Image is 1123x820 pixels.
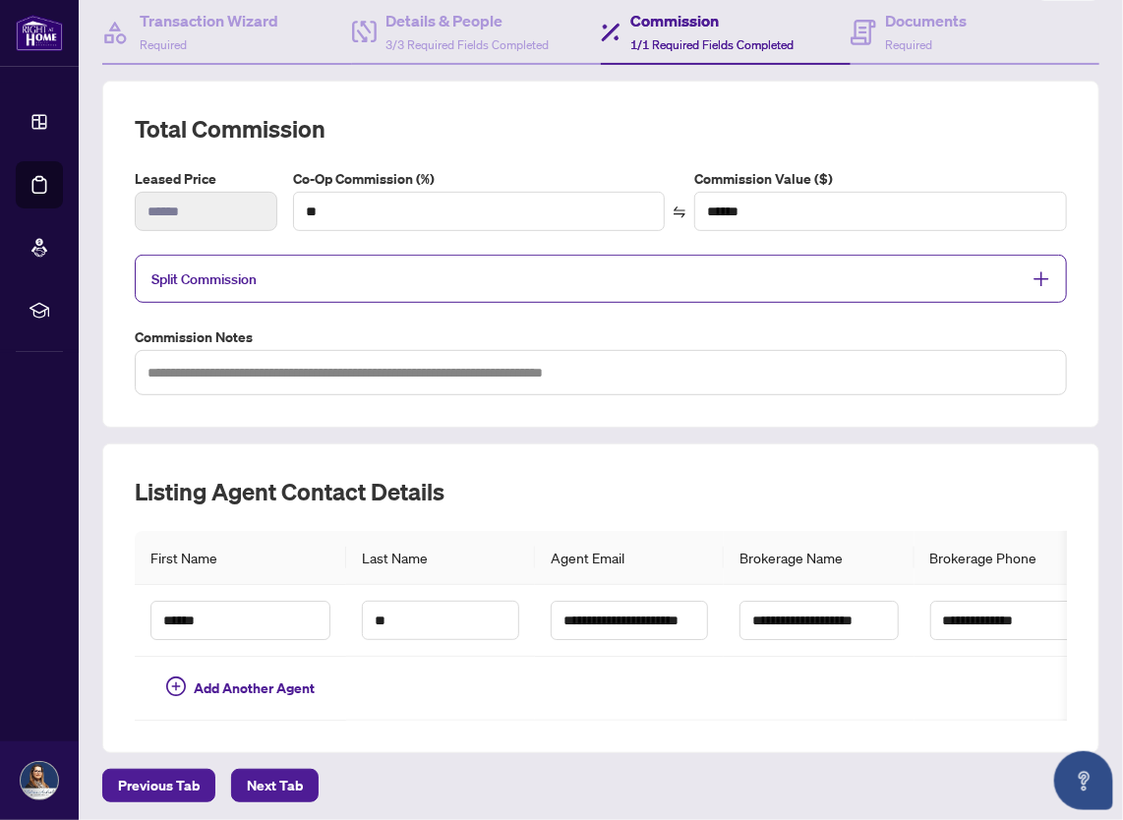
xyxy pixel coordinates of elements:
span: Previous Tab [118,770,200,801]
th: Agent Email [535,531,724,585]
span: 1/1 Required Fields Completed [630,37,794,52]
h4: Commission [630,9,794,32]
th: Brokerage Phone [915,531,1104,585]
h4: Details & People [386,9,550,32]
button: Add Another Agent [150,673,330,704]
span: plus-circle [166,676,186,696]
span: Required [140,37,187,52]
th: First Name [135,531,346,585]
h4: Transaction Wizard [140,9,278,32]
span: Required [886,37,933,52]
h2: Total Commission [135,113,1067,145]
span: swap [673,205,686,219]
img: Profile Icon [21,762,58,799]
span: Add Another Agent [194,677,315,699]
div: Split Commission [135,255,1067,303]
h4: Documents [886,9,968,32]
button: Open asap [1054,751,1113,810]
label: Leased Price [135,168,277,190]
img: logo [16,15,63,51]
h2: Listing Agent Contact Details [135,476,1067,507]
label: Co-Op Commission (%) [293,168,666,190]
span: Split Commission [151,270,257,288]
label: Commission Notes [135,326,1067,348]
span: Next Tab [247,770,303,801]
span: 3/3 Required Fields Completed [386,37,550,52]
th: Last Name [346,531,535,585]
span: plus [1033,270,1050,288]
button: Next Tab [231,769,319,802]
label: Commission Value ($) [694,168,1067,190]
button: Previous Tab [102,769,215,802]
th: Brokerage Name [724,531,914,585]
